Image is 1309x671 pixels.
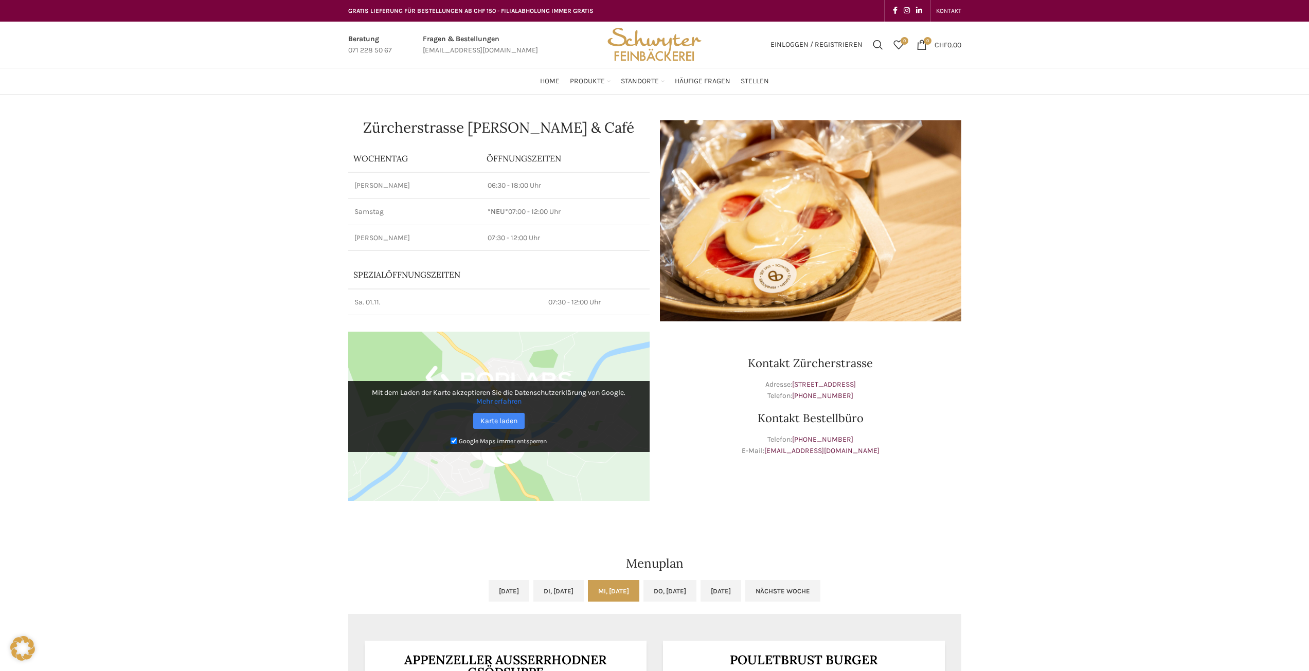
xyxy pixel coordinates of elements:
span: CHF [935,40,947,49]
a: [PHONE_NUMBER] [792,391,853,400]
span: Produkte [570,77,605,86]
span: Häufige Fragen [675,77,730,86]
a: Mi, [DATE] [588,580,639,602]
a: Infobox link [423,33,538,57]
a: Facebook social link [890,4,901,18]
h3: Pouletbrust Burger [675,654,932,666]
p: Wochentag [353,153,477,164]
a: Karte laden [473,413,525,429]
a: [DATE] [701,580,741,602]
span: Stellen [741,77,769,86]
a: [EMAIL_ADDRESS][DOMAIN_NAME] [764,446,880,455]
span: GRATIS LIEFERUNG FÜR BESTELLUNGEN AB CHF 150 - FILIALABHOLUNG IMMER GRATIS [348,7,594,14]
p: Mit dem Laden der Karte akzeptieren Sie die Datenschutzerklärung von Google. [355,388,642,406]
a: Do, [DATE] [643,580,696,602]
h2: Menuplan [348,557,961,570]
a: Häufige Fragen [675,71,730,92]
a: Di, [DATE] [533,580,584,602]
a: Stellen [741,71,769,92]
div: Secondary navigation [931,1,966,21]
h1: Zürcherstrasse [PERSON_NAME] & Café [348,120,650,135]
p: Sa. 01.11. [354,297,536,307]
span: 0 [901,37,908,45]
a: 0 CHF0.00 [911,34,966,55]
a: Instagram social link [901,4,913,18]
a: Linkedin social link [913,4,925,18]
a: Infobox link [348,33,392,57]
span: Standorte [621,77,659,86]
img: Bäckerei Schwyter [604,22,705,68]
p: 07:30 - 12:00 Uhr [488,233,643,243]
img: Google Maps [348,332,650,501]
p: 07:00 - 12:00 Uhr [488,207,643,217]
div: Main navigation [343,71,966,92]
a: [STREET_ADDRESS] [792,380,856,389]
input: Google Maps immer entsperren [451,438,457,444]
a: Standorte [621,71,665,92]
p: Adresse: Telefon: [660,379,961,402]
p: [PERSON_NAME] [354,233,476,243]
p: [PERSON_NAME] [354,180,476,191]
div: Meine Wunschliste [888,34,909,55]
p: 06:30 - 18:00 Uhr [488,180,643,191]
h3: Kontakt Bestellbüro [660,412,961,424]
span: Einloggen / Registrieren [770,41,863,48]
h3: Kontakt Zürcherstrasse [660,357,961,369]
p: Samstag [354,207,476,217]
small: Google Maps immer entsperren [459,437,547,444]
a: KONTAKT [936,1,961,21]
a: Produkte [570,71,611,92]
a: Site logo [604,40,705,48]
p: 07:30 - 12:00 Uhr [548,297,643,307]
p: ÖFFNUNGSZEITEN [487,153,644,164]
a: [DATE] [489,580,529,602]
bdi: 0.00 [935,40,961,49]
a: Suchen [868,34,888,55]
a: Mehr erfahren [476,397,522,406]
span: 0 [924,37,931,45]
span: Home [540,77,560,86]
a: [PHONE_NUMBER] [792,435,853,444]
p: Spezialöffnungszeiten [353,269,537,280]
span: KONTAKT [936,7,961,14]
p: Telefon: E-Mail: [660,434,961,457]
a: 0 [888,34,909,55]
a: Home [540,71,560,92]
a: Einloggen / Registrieren [765,34,868,55]
a: Nächste Woche [745,580,820,602]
